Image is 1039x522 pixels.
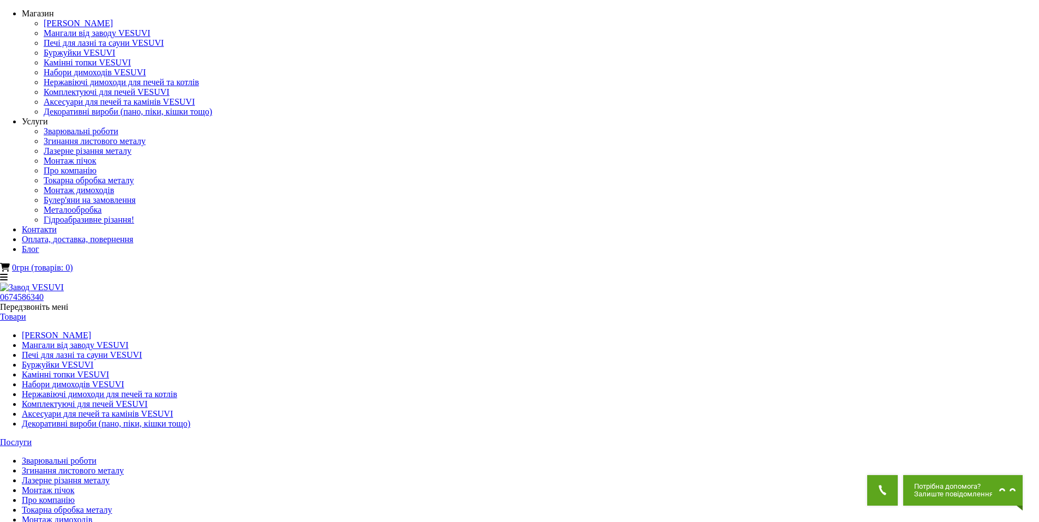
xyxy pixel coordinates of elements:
a: Мангали від заводу VESUVI [44,28,151,38]
a: [PERSON_NAME] [44,19,113,28]
a: Про компанію [22,495,75,505]
a: Про компанію [44,166,97,175]
button: Get Call button [867,475,898,506]
a: Згинання листового металу [44,136,146,146]
a: Блог [22,244,39,254]
a: Лазерне різання металу [44,146,131,155]
a: Гідроабразивне різання! [44,215,134,224]
a: Нержавіючі димоходи для печей та котлів [22,389,177,399]
a: Аксесуари для печей та камінів VESUVI [44,97,195,106]
a: Буржуйки VESUVI [22,360,93,369]
button: Chat button [903,475,1023,506]
a: Зварювальні роботи [22,456,97,465]
a: Набори димоходів VESUVI [22,380,124,389]
a: Печі для лазні та сауни VESUVI [44,38,164,47]
a: Декоративні вироби (пано, піки, кішки тощо) [44,107,212,116]
a: Металообробка [44,205,101,214]
a: Камінні топки VESUVI [22,370,109,379]
a: Нержавіючі димоходи для печей та котлів [44,77,199,87]
a: Буржуйки VESUVI [44,48,115,57]
span: Потрібна допомога? [914,483,993,490]
a: Згинання листового металу [22,466,124,475]
a: Лазерне різання металу [22,476,110,485]
a: Камінні топки VESUVI [44,58,131,67]
a: Контакти [22,225,57,234]
a: Набори димоходів VESUVI [44,68,146,77]
a: Комплектуючі для печей VESUVI [44,87,170,97]
a: Токарна обробка металу [44,176,134,185]
div: Услуги [22,117,1039,127]
a: Комплектуючі для печей VESUVI [22,399,148,409]
a: Аксесуари для печей та камінів VESUVI [22,409,173,418]
a: Монтаж пічок [22,485,75,495]
a: Декоративні вироби (пано, піки, кішки тощо) [22,419,190,428]
a: Монтаж пічок [44,156,97,165]
a: 0грн (товарів: 0) [12,263,73,272]
a: Оплата, доставка, повернення [22,235,133,244]
a: [PERSON_NAME] [22,331,91,340]
div: Магазин [22,9,1039,19]
span: Залиште повідомлення [914,490,993,498]
a: Зварювальні роботи [44,127,118,136]
a: Токарна обробка металу [22,505,112,514]
a: Печі для лазні та сауни VESUVI [22,350,142,359]
a: Булер'яни на замовлення [44,195,136,205]
a: Мангали від заводу VESUVI [22,340,129,350]
a: Монтаж димоходів [44,185,114,195]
